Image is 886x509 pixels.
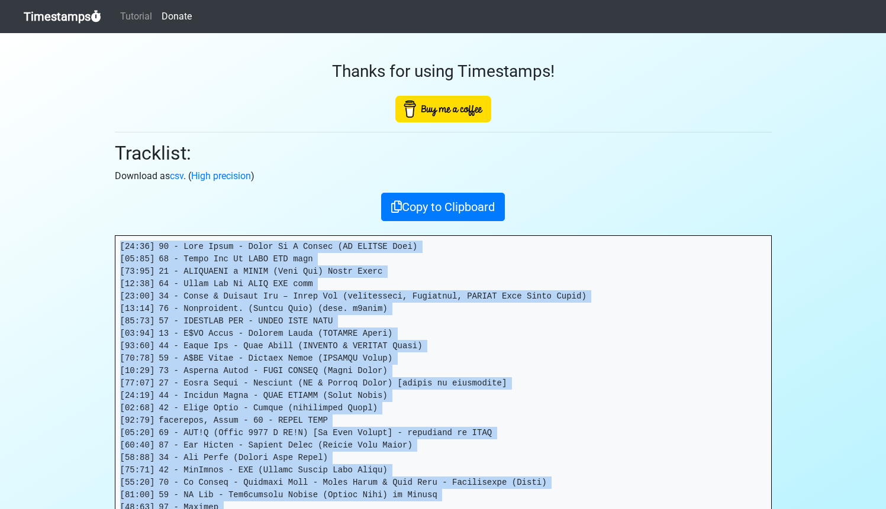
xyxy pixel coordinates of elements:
a: Timestamps [24,5,101,28]
a: Donate [157,5,196,28]
a: csv [170,170,183,181]
h3: Thanks for using Timestamps! [115,61,772,82]
a: High precision [191,170,251,181]
h2: Tracklist: [115,142,772,164]
button: Copy to Clipboard [381,193,505,221]
a: Tutorial [115,5,157,28]
p: Download as . ( ) [115,169,772,183]
img: Buy Me A Coffee [395,96,491,122]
